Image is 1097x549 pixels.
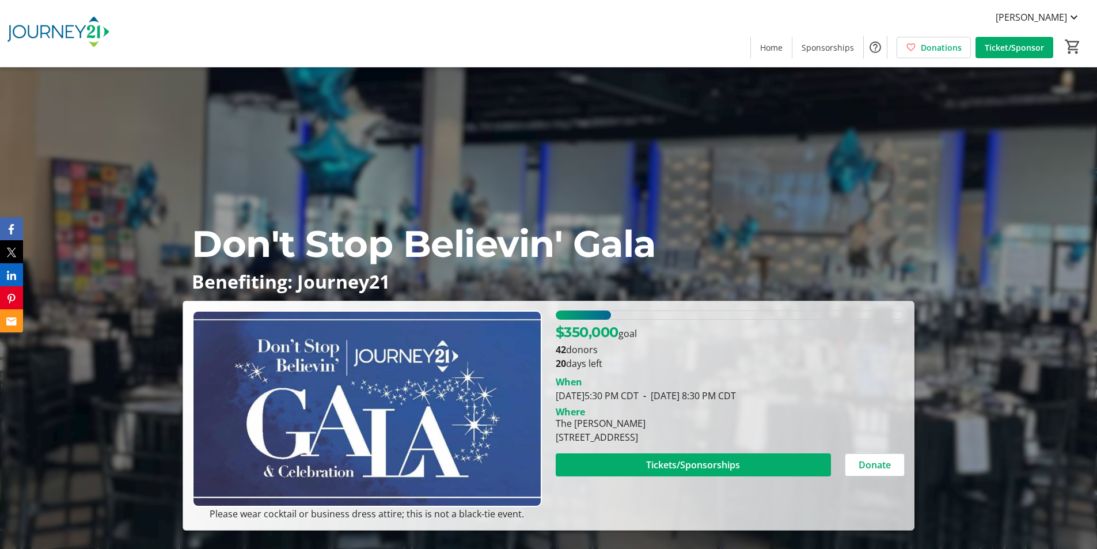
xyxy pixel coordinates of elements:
span: [PERSON_NAME] [996,10,1067,24]
span: $350,000 [556,324,618,340]
span: Ticket/Sponsor [985,41,1044,54]
div: [STREET_ADDRESS] [556,430,646,444]
img: Campaign CTA Media Photo [192,311,541,507]
span: 20 [556,357,566,370]
a: Donations [897,37,971,58]
span: [DATE] 8:30 PM CDT [639,389,736,402]
button: Donate [845,453,905,476]
p: Don't Stop Believin' Gala [192,216,905,271]
span: [DATE] 5:30 PM CDT [556,389,639,402]
button: Tickets/Sponsorships [556,453,831,476]
img: Journey21's Logo [7,5,109,62]
p: Benefiting: Journey21 [192,271,905,291]
span: Home [760,41,783,54]
span: Tickets/Sponsorships [646,458,740,472]
div: The [PERSON_NAME] [556,417,646,430]
a: Sponsorships [792,37,863,58]
span: Sponsorships [802,41,854,54]
span: - [639,389,651,402]
div: When [556,375,582,389]
p: donors [556,343,905,357]
div: 15.919788571428573% of fundraising goal reached [556,311,905,320]
span: Donate [859,458,891,472]
p: goal [556,322,637,343]
span: Donations [921,41,962,54]
div: Where [556,407,585,417]
p: Please wear cocktail or business dress attire; this is not a black-tie event. [192,507,541,521]
b: 42 [556,343,566,356]
a: Ticket/Sponsor [975,37,1053,58]
button: Cart [1062,36,1083,57]
button: [PERSON_NAME] [986,8,1090,26]
a: Home [751,37,792,58]
p: days left [556,357,905,370]
button: Help [864,36,887,59]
